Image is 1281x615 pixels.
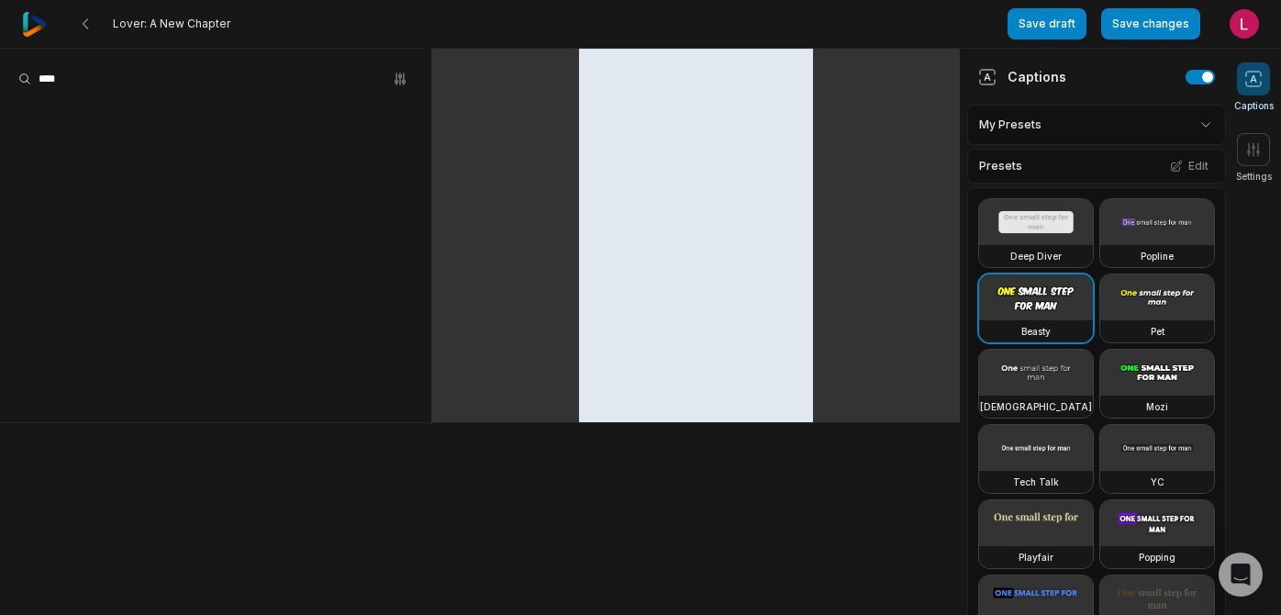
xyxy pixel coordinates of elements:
[1019,550,1053,565] h3: Playfair
[1010,249,1062,263] h3: Deep Diver
[1146,399,1168,414] h3: Mozi
[1219,553,1263,597] div: Open Intercom Messenger
[1234,99,1274,113] span: Captions
[980,399,1092,414] h3: [DEMOGRAPHIC_DATA]
[1236,133,1272,184] button: Settings
[1151,475,1164,489] h3: YC
[1164,154,1214,178] button: Edit
[967,105,1226,145] div: My Presets
[1013,475,1059,489] h3: Tech Talk
[22,12,47,37] img: reap
[1236,170,1272,184] span: Settings
[1008,8,1086,39] button: Save draft
[113,17,230,31] span: Lover: A New Chapter
[1141,249,1174,263] h3: Popline
[978,67,1066,86] div: Captions
[1139,550,1175,565] h3: Popping
[1101,8,1200,39] button: Save changes
[1234,62,1274,113] button: Captions
[967,149,1226,184] div: Presets
[1151,324,1164,339] h3: Pet
[1021,324,1051,339] h3: Beasty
